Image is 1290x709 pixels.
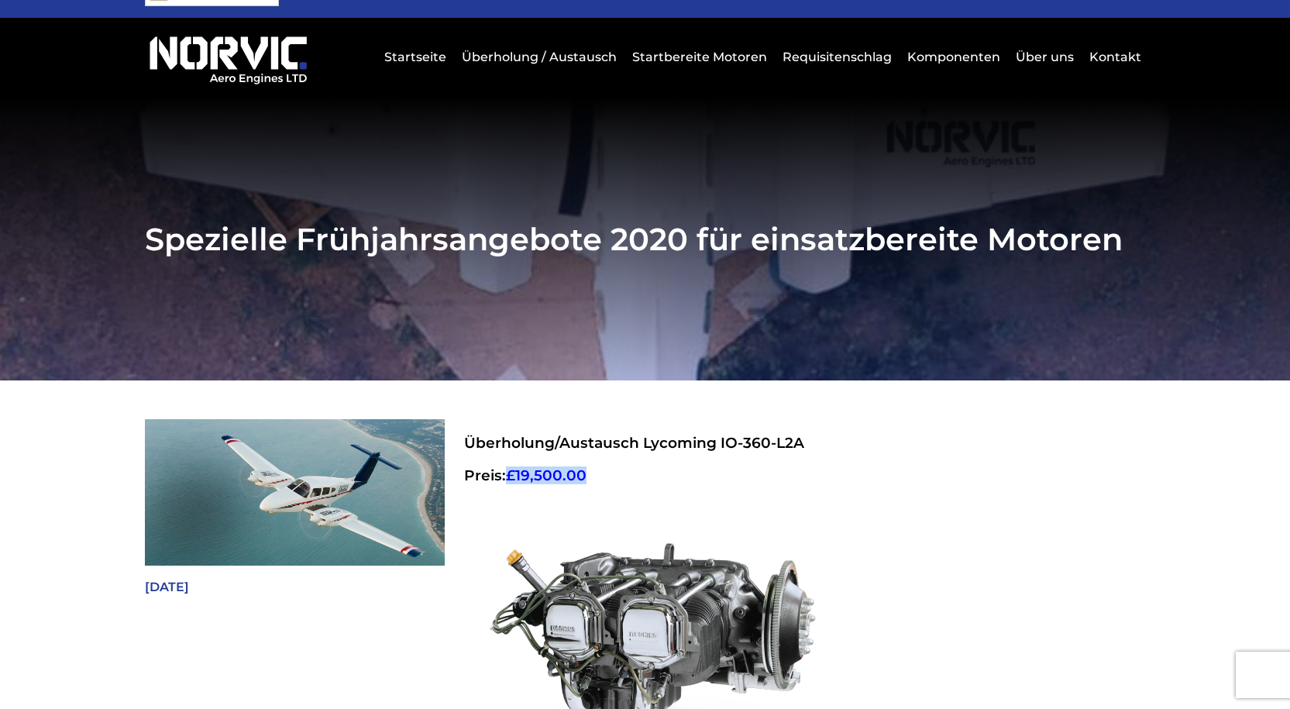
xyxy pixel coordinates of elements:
a: Überholung / Austausch [458,38,621,76]
b: [DATE] [145,580,189,594]
a: Startseite [380,38,450,76]
img: Norvic Aero Engines-Logo [145,29,311,85]
a: Requisitenschlag [779,38,896,76]
span: £19,500.00 [506,466,587,484]
a: Kontakt [1085,38,1141,76]
strong: Überholung/Austausch Lycoming IO-360-L2A [464,434,804,452]
a: Startbereite Motoren [628,38,771,76]
a: Komponenten [903,38,1004,76]
h1: Spezielle Frühjahrsangebote 2020 für einsatzbereite Motoren [145,220,1144,258]
a: Über uns [1012,38,1078,76]
h3: Preis: [464,466,1125,484]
